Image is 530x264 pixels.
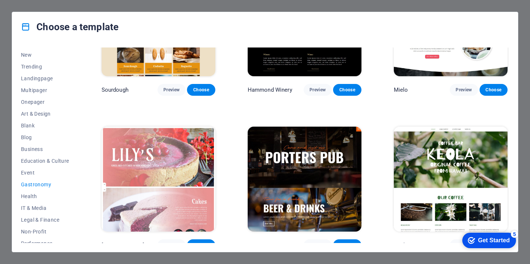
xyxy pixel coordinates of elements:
button: Event [21,167,69,179]
span: Business [21,146,69,152]
span: Event [21,170,69,176]
button: Trending [21,61,69,73]
span: Preview [163,242,180,248]
button: Health [21,190,69,202]
span: Performance [21,240,69,246]
span: Blank [21,123,69,129]
span: Trending [21,64,69,70]
button: IT & Media [21,202,69,214]
span: New [21,52,69,58]
button: Preview [450,84,478,96]
button: Multipager [21,84,69,96]
span: Art & Design [21,111,69,117]
button: Preview [304,84,332,96]
span: Non-Profit [21,229,69,235]
span: Choose [193,87,209,93]
p: Porters [248,242,266,249]
img: Porters [248,127,361,232]
button: Blank [21,120,69,131]
button: Preview [304,239,332,251]
button: Preview [158,84,185,96]
span: Health [21,193,69,199]
img: Keola [394,127,508,232]
button: Legal & Finance [21,214,69,226]
h4: Choose a template [21,21,119,33]
span: Blog [21,134,69,140]
div: Get Started 5 items remaining, 0% complete [6,4,60,19]
span: Preview [310,242,326,248]
img: Lily’s [102,127,215,232]
span: Landingpage [21,75,69,81]
span: Preview [456,87,472,93]
span: Choose [193,242,209,248]
span: Education & Culture [21,158,69,164]
button: Landingpage [21,73,69,84]
span: Choose [485,87,502,93]
div: 5 [54,1,62,9]
span: Onepager [21,99,69,105]
p: Hammond Winery [248,86,292,94]
button: Non-Profit [21,226,69,237]
button: Choose [187,239,215,251]
div: Get Started [22,8,53,15]
span: IT & Media [21,205,69,211]
button: Blog [21,131,69,143]
span: Choose [339,242,355,248]
span: Preview [163,87,180,93]
button: Gastronomy [21,179,69,190]
span: Gastronomy [21,182,69,187]
button: Performance [21,237,69,249]
button: Education & Culture [21,155,69,167]
span: Preview [456,242,472,248]
button: New [21,49,69,61]
button: Onepager [21,96,69,108]
button: Preview [158,239,185,251]
span: Preview [310,87,326,93]
p: Keola [394,242,408,249]
button: Choose [480,84,508,96]
p: Sourdough [102,86,128,94]
button: Choose [333,84,361,96]
button: Choose [187,84,215,96]
p: [PERSON_NAME]’s [102,242,148,249]
span: Legal & Finance [21,217,69,223]
button: Business [21,143,69,155]
span: Multipager [21,87,69,93]
button: Art & Design [21,108,69,120]
p: Mielo [394,86,408,94]
span: Choose [339,87,355,93]
button: Choose [333,239,361,251]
